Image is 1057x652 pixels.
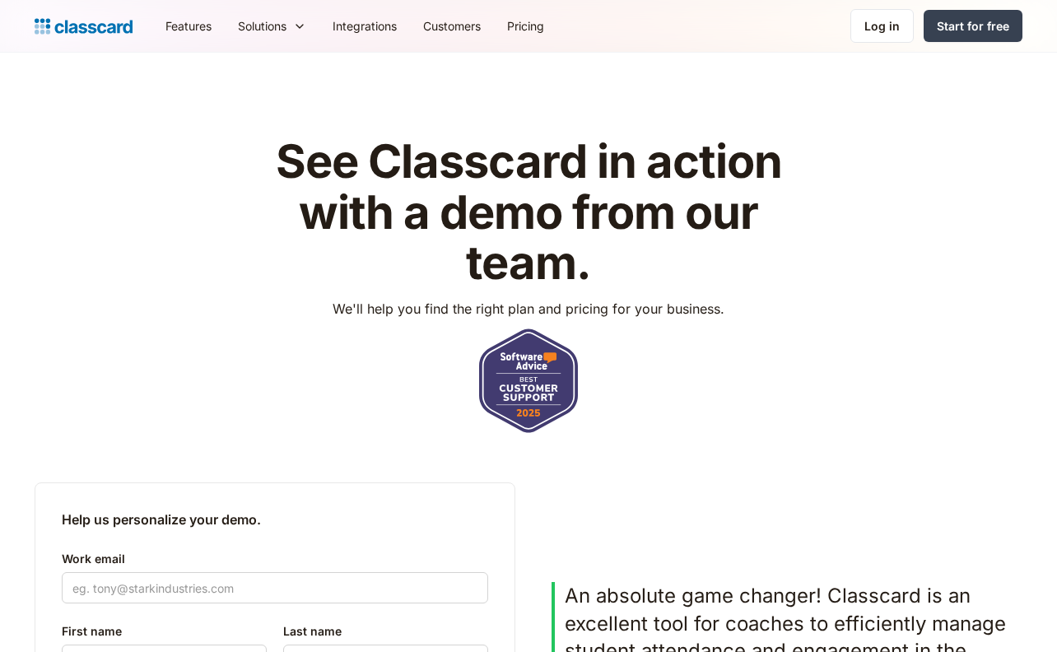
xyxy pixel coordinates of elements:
a: Customers [410,7,494,44]
a: Pricing [494,7,557,44]
div: Solutions [238,17,286,35]
div: Log in [864,17,900,35]
label: Last name [283,622,488,641]
p: We'll help you find the right plan and pricing for your business. [333,299,724,319]
input: eg. tony@starkindustries.com [62,572,488,603]
strong: See Classcard in action with a demo from our team. [276,133,782,291]
h2: Help us personalize your demo. [62,510,488,529]
label: First name [62,622,267,641]
label: Work email [62,549,488,569]
a: Integrations [319,7,410,44]
a: Features [152,7,225,44]
a: home [35,15,133,38]
div: Start for free [937,17,1009,35]
a: Log in [850,9,914,43]
div: Solutions [225,7,319,44]
a: Start for free [924,10,1022,42]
